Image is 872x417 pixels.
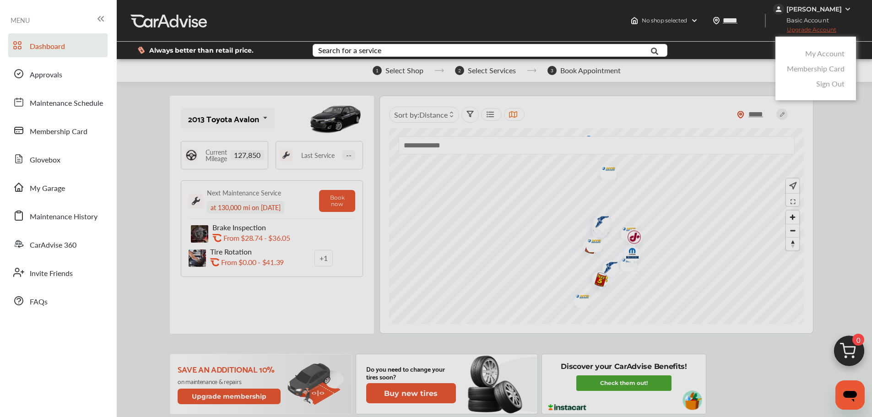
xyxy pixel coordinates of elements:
[8,289,108,313] a: FAQs
[30,211,97,223] span: Maintenance History
[30,126,87,138] span: Membership Card
[8,62,108,86] a: Approvals
[30,296,48,308] span: FAQs
[8,147,108,171] a: Glovebox
[11,16,30,24] span: MENU
[835,380,865,410] iframe: Button to launch messaging window
[827,331,871,375] img: cart_icon.3d0951e8.svg
[8,175,108,199] a: My Garage
[8,90,108,114] a: Maintenance Schedule
[805,48,845,59] a: My Account
[852,334,864,346] span: 0
[30,69,62,81] span: Approvals
[8,232,108,256] a: CarAdvise 360
[816,78,845,89] a: Sign Out
[787,63,845,74] a: Membership Card
[30,239,76,251] span: CarAdvise 360
[8,119,108,142] a: Membership Card
[149,47,254,54] span: Always better than retail price.
[8,204,108,227] a: Maintenance History
[30,41,65,53] span: Dashboard
[30,154,60,166] span: Glovebox
[30,268,73,280] span: Invite Friends
[30,183,65,195] span: My Garage
[138,46,145,54] img: dollor_label_vector.a70140d1.svg
[8,260,108,284] a: Invite Friends
[318,47,381,54] div: Search for a service
[8,33,108,57] a: Dashboard
[30,97,103,109] span: Maintenance Schedule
